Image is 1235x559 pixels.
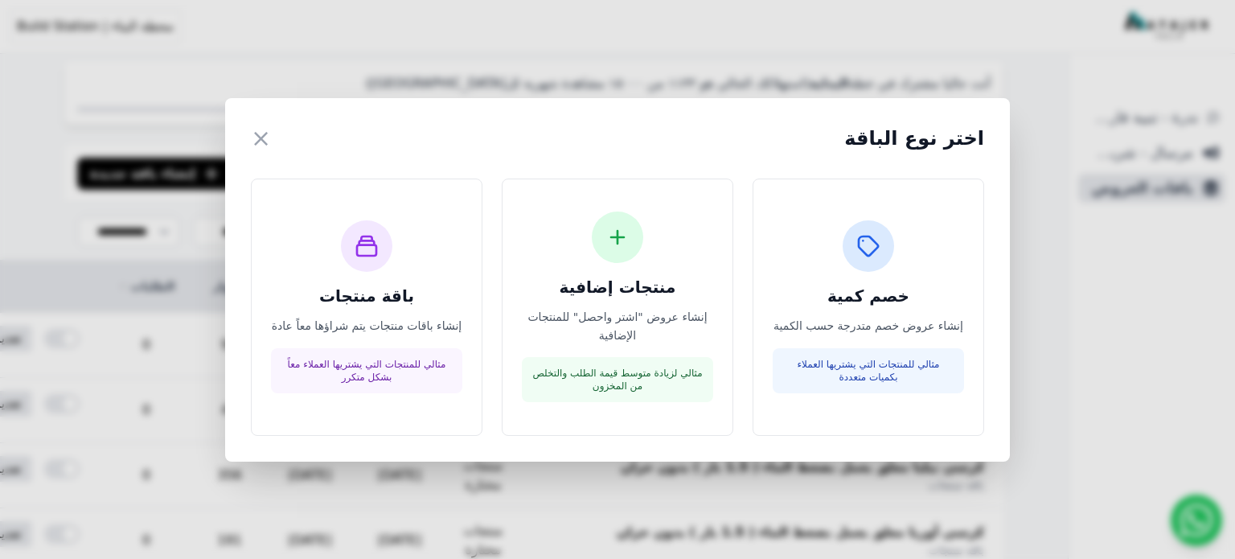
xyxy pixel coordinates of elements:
h2: اختر نوع الباقة [844,125,984,151]
p: إنشاء باقات منتجات يتم شراؤها معاً عادة [271,317,462,335]
h3: خصم كمية [773,285,964,307]
p: إنشاء عروض "اشتر واحصل" للمنتجات الإضافية [522,308,713,345]
p: مثالي للمنتجات التي يشتريها العملاء معاً بشكل متكرر [281,358,453,384]
p: مثالي لزيادة متوسط قيمة الطلب والتخلص من المخزون [531,367,704,393]
h3: باقة منتجات [271,285,462,307]
h3: منتجات إضافية [522,276,713,298]
p: إنشاء عروض خصم متدرجة حسب الكمية [773,317,964,335]
button: × [251,124,271,153]
p: مثالي للمنتجات التي يشتريها العملاء بكميات متعددة [782,358,954,384]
